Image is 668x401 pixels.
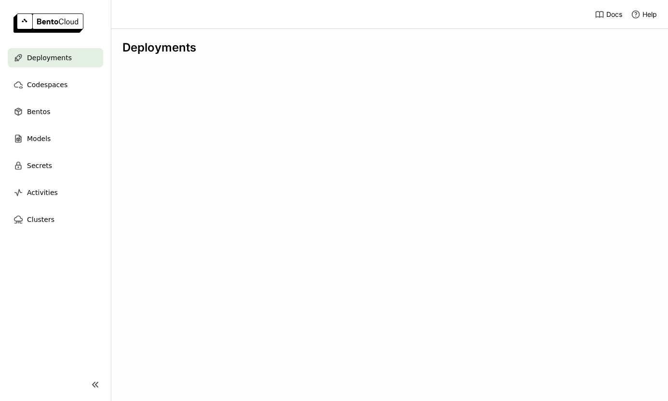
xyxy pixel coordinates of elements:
a: Docs [595,10,622,19]
span: Activities [27,187,58,198]
a: Clusters [8,210,103,229]
div: Deployments [122,40,656,55]
span: Secrets [27,160,52,171]
div: Help [631,10,657,19]
span: Clusters [27,214,54,225]
span: Docs [606,10,622,19]
a: Bentos [8,102,103,121]
span: Models [27,133,51,144]
span: Deployments [27,52,72,64]
span: Bentos [27,106,50,117]
span: Codespaces [27,79,67,91]
span: Help [642,10,657,19]
a: Secrets [8,156,103,175]
a: Models [8,129,103,148]
img: logo [13,13,83,33]
a: Activities [8,183,103,202]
